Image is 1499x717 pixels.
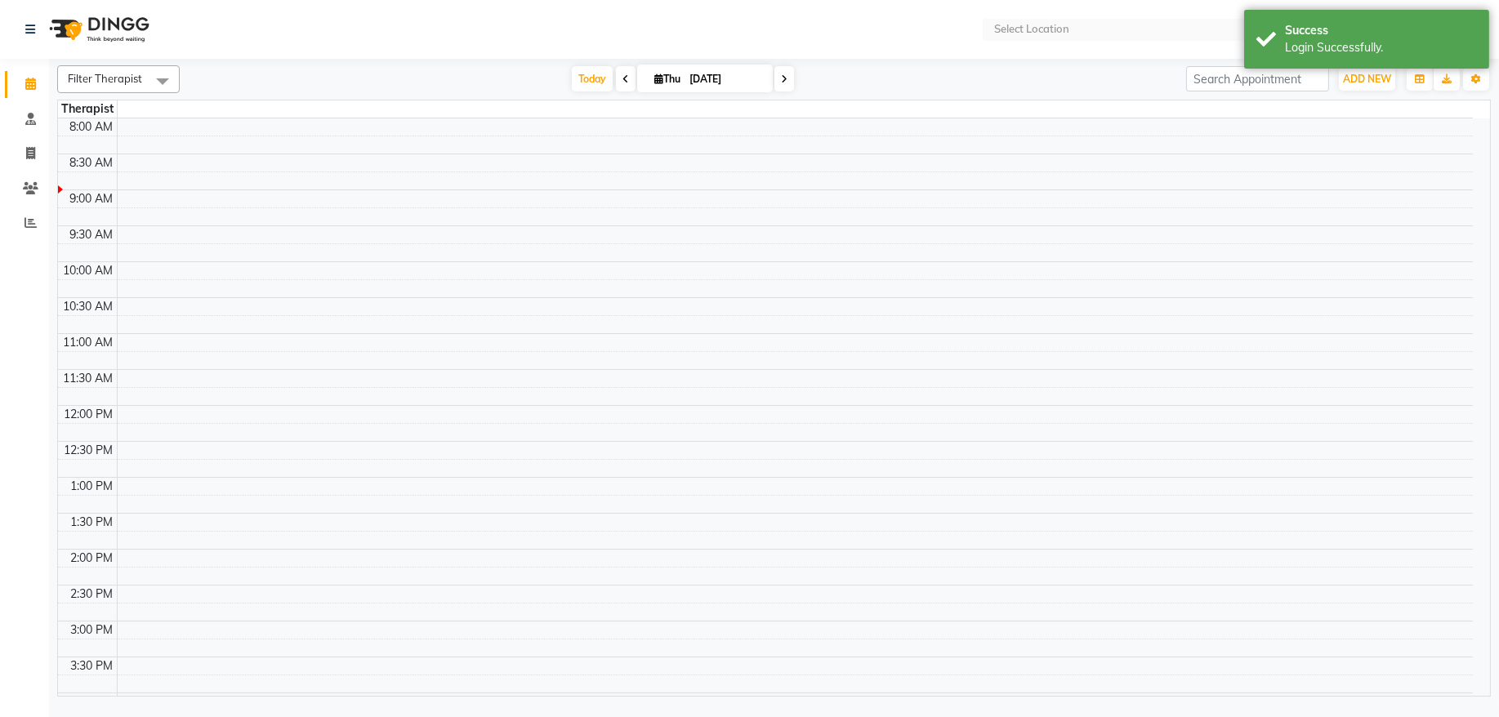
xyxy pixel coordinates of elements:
button: ADD NEW [1339,68,1395,91]
div: 2:30 PM [68,586,117,603]
div: 11:30 AM [60,370,117,387]
div: 4:00 PM [68,693,117,710]
div: 11:00 AM [60,334,117,351]
div: 12:30 PM [61,442,117,459]
div: 1:00 PM [68,478,117,495]
div: 10:30 AM [60,298,117,315]
div: 2:00 PM [68,550,117,567]
span: Today [572,66,613,91]
div: Select Location [994,21,1069,38]
div: 9:30 AM [67,226,117,243]
div: 10:00 AM [60,262,117,279]
div: 3:00 PM [68,621,117,639]
input: Search Appointment [1186,66,1329,91]
div: Login Successfully. [1285,39,1477,56]
span: Thu [650,73,685,85]
div: Therapist [58,100,117,118]
span: Filter Therapist [68,72,142,85]
div: 12:00 PM [61,406,117,423]
div: 1:30 PM [68,514,117,531]
input: 2025-09-04 [685,67,766,91]
div: 8:30 AM [67,154,117,171]
div: Success [1285,22,1477,39]
div: 8:00 AM [67,118,117,136]
div: 3:30 PM [68,657,117,675]
img: logo [42,7,154,52]
span: ADD NEW [1343,73,1391,85]
div: 9:00 AM [67,190,117,207]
